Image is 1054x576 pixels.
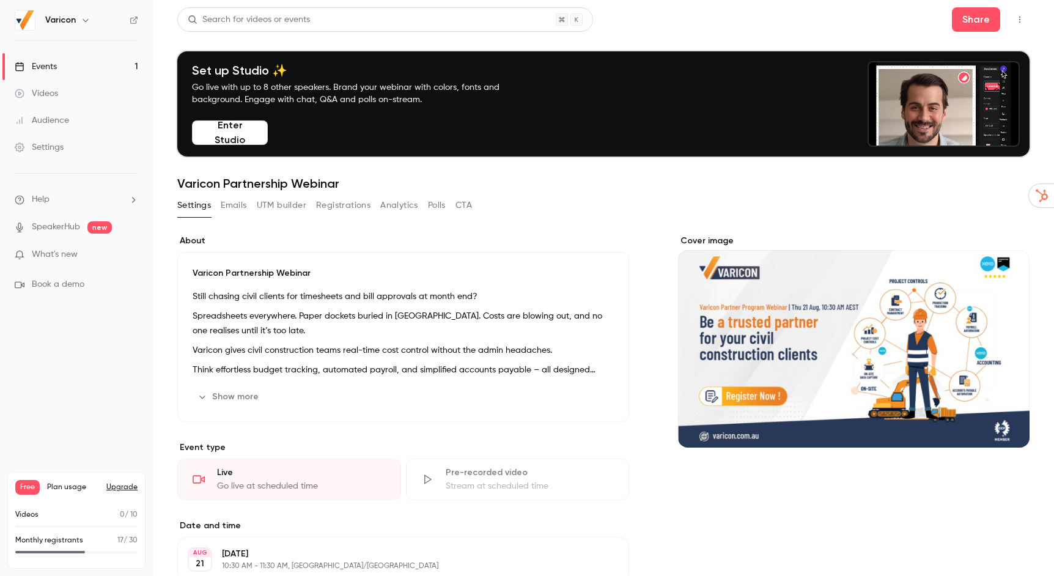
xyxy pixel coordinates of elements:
div: Events [15,61,57,73]
div: Videos [15,87,58,100]
button: Analytics [380,196,418,215]
div: Pre-recorded video [446,467,614,479]
div: AUG [189,548,211,557]
p: Varicon gives civil construction teams real-time cost control without the admin headaches. [193,343,614,358]
p: Still chasing civil clients for timesheets and bill approvals at month end? [193,289,614,304]
span: Help [32,193,50,206]
span: What's new [32,248,78,261]
label: Cover image [678,235,1030,247]
p: Monthly registrants [15,535,83,546]
button: Polls [428,196,446,215]
div: Live [217,467,386,479]
label: About [177,235,629,247]
span: 17 [117,537,123,544]
p: 10:30 AM - 11:30 AM, [GEOGRAPHIC_DATA]/[GEOGRAPHIC_DATA] [222,561,564,571]
button: Share [952,7,1000,32]
span: Plan usage [47,482,99,492]
span: Free [15,480,40,495]
img: Varicon [15,10,35,30]
button: Enter Studio [192,120,268,145]
button: CTA [455,196,472,215]
div: Go live at scheduled time [217,480,386,492]
p: 21 [196,558,204,570]
p: [DATE] [222,548,564,560]
li: help-dropdown-opener [15,193,138,206]
p: Think effortless budget tracking, automated payroll, and simplified accounts payable – all design... [193,363,614,377]
span: 0 [120,511,125,519]
div: Search for videos or events [188,13,310,26]
p: / 30 [117,535,138,546]
p: Event type [177,441,629,454]
div: Pre-recorded videoStream at scheduled time [406,459,630,500]
h1: Varicon Partnership Webinar [177,176,1030,191]
div: Audience [15,114,69,127]
p: Varicon Partnership Webinar [193,267,614,279]
p: Spreadsheets everywhere. Paper dockets buried in [GEOGRAPHIC_DATA]. Costs are blowing out, and no... [193,309,614,338]
section: Cover image [678,235,1030,448]
label: Date and time [177,520,629,532]
div: LiveGo live at scheduled time [177,459,401,500]
div: Settings [15,141,64,153]
button: Show more [193,387,266,407]
p: Videos [15,509,39,520]
button: UTM builder [257,196,306,215]
p: / 10 [120,509,138,520]
span: new [87,221,112,234]
button: Upgrade [106,482,138,492]
a: SpeakerHub [32,221,80,234]
h4: Set up Studio ✨ [192,63,528,78]
button: Settings [177,196,211,215]
h6: Varicon [45,14,76,26]
span: Book a demo [32,278,84,291]
div: Stream at scheduled time [446,480,614,492]
p: Go live with up to 8 other speakers. Brand your webinar with colors, fonts and background. Engage... [192,81,528,106]
button: Emails [221,196,246,215]
button: Registrations [316,196,370,215]
iframe: Noticeable Trigger [123,249,138,260]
